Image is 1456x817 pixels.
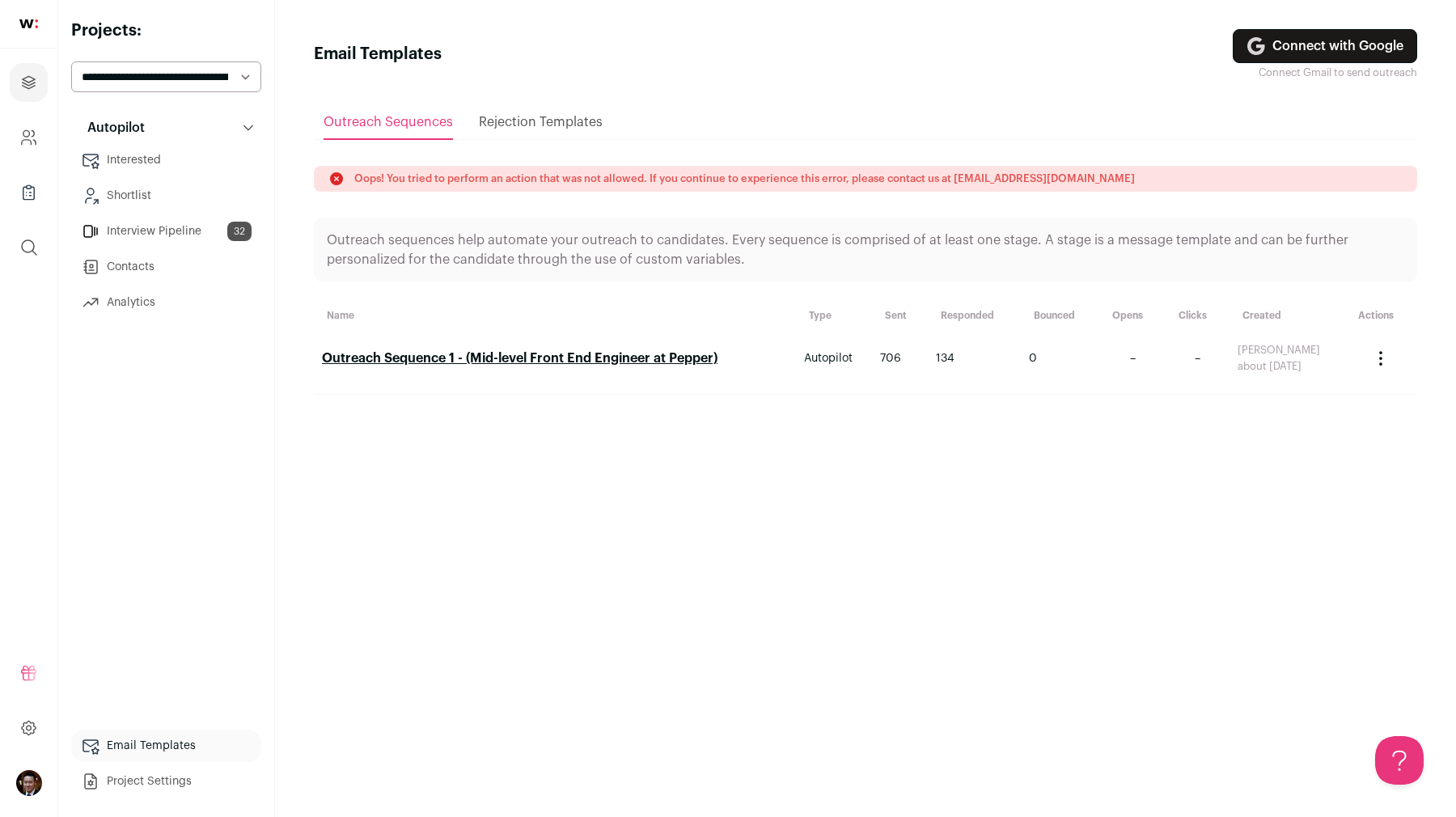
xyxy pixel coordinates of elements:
[796,308,872,323] th: Type
[1166,308,1230,323] th: Clicks
[71,286,261,319] a: Analytics
[1107,350,1158,366] div: –
[1233,66,1417,79] div: Connect Gmail to send outreach
[1021,323,1099,395] td: 0
[71,765,261,798] a: Project Settings
[19,19,38,28] img: wellfound-shorthand-0d5821cbd27db2630d0214b213865d53afaa358527fdda9d0ea32b1df1b89c2c.svg
[796,323,872,395] td: Autopilot
[1238,344,1337,357] div: [PERSON_NAME]
[1099,308,1166,323] th: Opens
[71,215,261,248] a: Interview Pipeline32
[1375,736,1424,785] iframe: Help Scout Beacon - Open
[71,144,261,176] a: Interested
[1345,308,1417,323] th: Actions
[16,770,42,796] img: 232269-medium_jpg
[314,43,442,66] h1: Email Templates
[928,323,1021,395] td: 134
[872,308,928,323] th: Sent
[324,116,453,129] span: Outreach Sequences
[314,308,796,323] th: Name
[71,251,261,283] a: Contacts
[314,218,1417,282] div: Outreach sequences help automate your outreach to candidates. Every sequence is comprised of at l...
[1230,308,1345,323] th: Created
[1021,308,1099,323] th: Bounced
[322,352,717,365] a: Outreach Sequence 1 - (Mid-level Front End Engineer at Pepper)
[71,19,261,42] h2: Projects:
[354,172,1135,185] p: Oops! You tried to perform an action that was not allowed. If you continue to experience this err...
[10,118,48,157] a: Company and ATS Settings
[928,308,1021,323] th: Responded
[10,63,48,102] a: Projects
[1238,360,1337,373] div: about [DATE]
[78,118,145,138] p: Autopilot
[227,222,252,241] span: 32
[16,770,42,796] button: Open dropdown
[1233,29,1417,63] a: Connect with Google
[10,173,48,212] a: Company Lists
[1361,339,1400,378] button: Actions
[479,116,603,129] span: Rejection Templates
[71,180,261,212] a: Shortlist
[479,106,603,138] a: Rejection Templates
[71,112,261,144] button: Autopilot
[1174,350,1221,366] div: –
[71,730,261,762] a: Email Templates
[872,323,928,395] td: 706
